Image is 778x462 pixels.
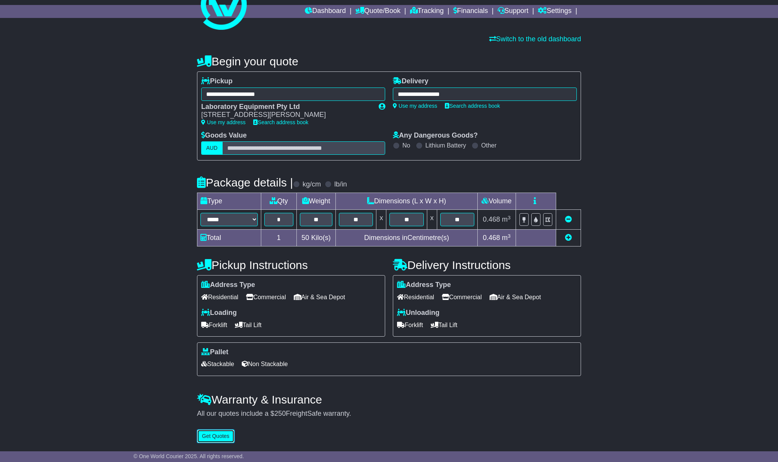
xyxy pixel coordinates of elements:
label: Unloading [397,309,439,317]
a: Search address book [445,103,500,109]
span: m [502,216,511,223]
a: Dashboard [305,5,346,18]
td: Qty [261,193,297,210]
label: Loading [201,309,237,317]
td: Type [197,193,261,210]
a: Use my address [393,103,437,109]
td: Dimensions in Centimetre(s) [336,230,478,246]
a: Tracking [410,5,444,18]
a: Quote/Book [355,5,400,18]
a: Search address book [253,119,308,125]
h4: Warranty & Insurance [197,393,581,406]
label: Pickup [201,77,233,86]
span: 250 [274,410,286,417]
label: kg/cm [303,180,321,189]
label: Lithium Battery [425,142,466,149]
label: lb/in [334,180,347,189]
td: Weight [296,193,336,210]
span: Stackable [201,358,234,370]
h4: Pickup Instructions [197,259,385,271]
button: Get Quotes [197,430,234,443]
a: Switch to the old dashboard [489,35,581,43]
span: Tail Lift [431,319,457,331]
span: Commercial [246,291,286,303]
div: Laboratory Equipment Pty Ltd [201,103,371,111]
label: Goods Value [201,131,247,140]
span: m [502,234,511,242]
span: 0.468 [483,234,500,242]
a: Add new item [565,234,572,242]
h4: Package details | [197,176,293,189]
span: Forklift [397,319,423,331]
span: Residential [201,291,238,303]
a: Use my address [201,119,246,125]
a: Remove this item [565,216,572,223]
label: Delivery [393,77,428,86]
span: Tail Lift [235,319,262,331]
td: Kilo(s) [296,230,336,246]
sup: 3 [508,233,511,239]
span: 0.468 [483,216,500,223]
span: 50 [301,234,309,242]
a: Settings [538,5,571,18]
span: Residential [397,291,434,303]
h4: Begin your quote [197,55,581,68]
label: Pallet [201,348,228,357]
div: All our quotes include a $ FreightSafe warranty. [197,410,581,418]
span: © One World Courier 2025. All rights reserved. [133,453,244,459]
td: x [427,210,437,230]
label: Other [481,142,496,149]
td: Volume [477,193,516,210]
span: Air & Sea Depot [490,291,541,303]
label: AUD [201,141,223,155]
td: Dimensions (L x W x H) [336,193,478,210]
span: Non Stackable [242,358,288,370]
h4: Delivery Instructions [393,259,581,271]
span: Forklift [201,319,227,331]
a: Support [498,5,529,18]
label: No [402,142,410,149]
label: Any Dangerous Goods? [393,131,478,140]
td: x [376,210,386,230]
div: [STREET_ADDRESS][PERSON_NAME] [201,111,371,119]
sup: 3 [508,215,511,220]
span: Air & Sea Depot [294,291,345,303]
label: Address Type [201,281,255,289]
span: Commercial [442,291,482,303]
label: Address Type [397,281,451,289]
td: Total [197,230,261,246]
td: 1 [261,230,297,246]
a: Financials [453,5,488,18]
